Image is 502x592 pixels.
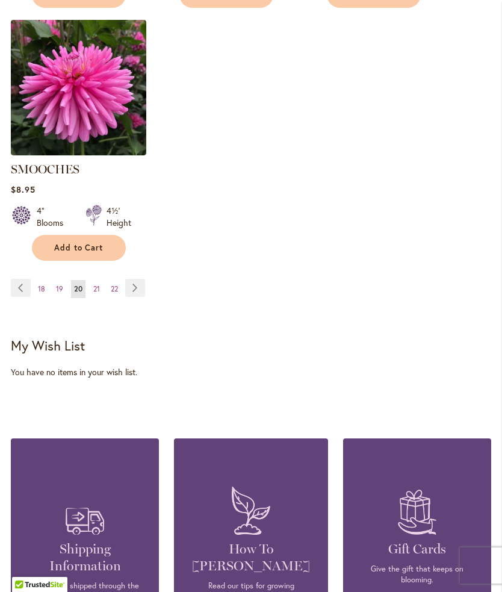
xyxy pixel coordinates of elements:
img: SMOOCHES [11,20,146,155]
div: 4½' Height [107,205,131,229]
h4: How To [PERSON_NAME] [192,541,310,575]
a: 18 [35,280,48,298]
span: 19 [56,284,63,293]
div: You have no items in your wish list. [11,366,491,378]
strong: My Wish List [11,337,85,354]
a: 22 [108,280,121,298]
p: Give the gift that keeps on blooming. [361,564,473,585]
a: 19 [53,280,66,298]
div: 4" Blooms [37,205,71,229]
button: Add to Cart [32,235,126,261]
span: 22 [111,284,118,293]
span: Add to Cart [54,243,104,253]
a: 21 [90,280,103,298]
h4: Shipping Information [29,541,141,575]
a: SMOOCHES [11,146,146,158]
span: 18 [38,284,45,293]
span: 21 [93,284,100,293]
span: 20 [74,284,82,293]
iframe: Launch Accessibility Center [9,549,43,583]
h4: Gift Cards [361,541,473,558]
a: SMOOCHES [11,162,79,176]
span: $8.95 [11,184,36,195]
